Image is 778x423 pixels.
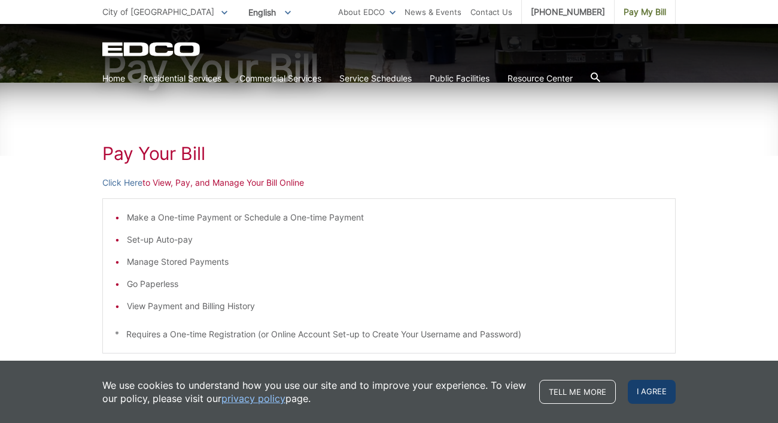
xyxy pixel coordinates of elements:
span: Pay My Bill [624,5,666,19]
a: Commercial Services [239,72,321,85]
p: We use cookies to understand how you use our site and to improve your experience. To view our pol... [102,379,527,405]
span: City of [GEOGRAPHIC_DATA] [102,7,214,17]
a: Click Here [102,176,142,189]
a: Public Facilities [430,72,490,85]
span: I agree [628,380,676,404]
a: Contact Us [470,5,512,19]
li: Go Paperless [127,277,663,291]
li: View Payment and Billing History [127,300,663,313]
a: Tell me more [539,380,616,404]
a: About EDCO [338,5,396,19]
a: News & Events [405,5,461,19]
a: EDCD logo. Return to the homepage. [102,42,202,56]
h1: Pay Your Bill [102,143,676,164]
p: to View, Pay, and Manage Your Bill Online [102,176,676,189]
a: Resource Center [507,72,573,85]
a: Residential Services [143,72,221,85]
li: Set-up Auto-pay [127,233,663,246]
a: Service Schedules [339,72,412,85]
a: privacy policy [221,392,285,405]
li: Manage Stored Payments [127,255,663,268]
a: Home [102,72,125,85]
li: Make a One-time Payment or Schedule a One-time Payment [127,211,663,224]
span: English [239,2,300,22]
p: * Requires a One-time Registration (or Online Account Set-up to Create Your Username and Password) [115,328,663,341]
